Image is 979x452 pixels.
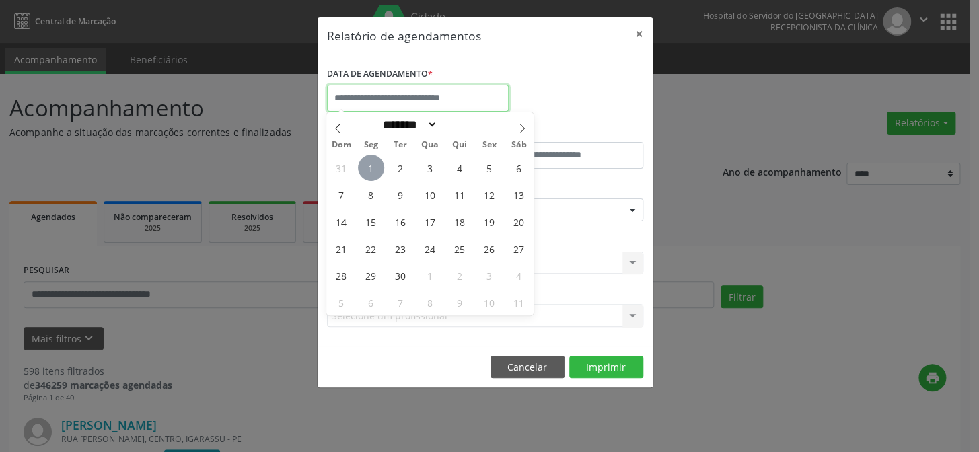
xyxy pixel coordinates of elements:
label: ATÉ [488,121,643,142]
span: Setembro 27, 2025 [505,235,532,262]
button: Imprimir [569,356,643,379]
span: Setembro 21, 2025 [328,235,355,262]
span: Setembro 29, 2025 [358,262,384,289]
span: Setembro 22, 2025 [358,235,384,262]
span: Setembro 18, 2025 [447,209,473,235]
span: Sáb [504,141,534,149]
span: Setembro 13, 2025 [505,182,532,208]
button: Cancelar [491,356,565,379]
span: Ter [386,141,415,149]
span: Outubro 11, 2025 [505,289,532,315]
span: Setembro 4, 2025 [447,155,473,181]
input: Year [437,118,482,132]
span: Setembro 28, 2025 [328,262,355,289]
span: Qua [415,141,445,149]
span: Sex [474,141,504,149]
span: Setembro 6, 2025 [505,155,532,181]
span: Dom [326,141,356,149]
span: Outubro 2, 2025 [447,262,473,289]
span: Setembro 5, 2025 [476,155,502,181]
span: Outubro 9, 2025 [447,289,473,315]
span: Setembro 10, 2025 [417,182,443,208]
span: Setembro 25, 2025 [447,235,473,262]
span: Outubro 1, 2025 [417,262,443,289]
span: Setembro 14, 2025 [328,209,355,235]
span: Outubro 10, 2025 [476,289,502,315]
span: Outubro 3, 2025 [476,262,502,289]
span: Outubro 5, 2025 [328,289,355,315]
span: Setembro 1, 2025 [358,155,384,181]
span: Setembro 16, 2025 [388,209,414,235]
span: Setembro 12, 2025 [476,182,502,208]
span: Outubro 6, 2025 [358,289,384,315]
label: DATA DE AGENDAMENTO [327,64,433,85]
span: Outubro 7, 2025 [388,289,414,315]
span: Qui [445,141,474,149]
span: Setembro 30, 2025 [388,262,414,289]
span: Setembro 15, 2025 [358,209,384,235]
span: Setembro 9, 2025 [388,182,414,208]
span: Setembro 2, 2025 [388,155,414,181]
span: Outubro 4, 2025 [505,262,532,289]
span: Agosto 31, 2025 [328,155,355,181]
span: Setembro 26, 2025 [476,235,502,262]
span: Setembro 19, 2025 [476,209,502,235]
span: Setembro 24, 2025 [417,235,443,262]
span: Setembro 3, 2025 [417,155,443,181]
span: Setembro 17, 2025 [417,209,443,235]
span: Outubro 8, 2025 [417,289,443,315]
h5: Relatório de agendamentos [327,27,481,44]
span: Setembro 20, 2025 [505,209,532,235]
select: Month [378,118,437,132]
span: Seg [356,141,386,149]
span: Setembro 11, 2025 [447,182,473,208]
span: Setembro 7, 2025 [328,182,355,208]
span: Setembro 8, 2025 [358,182,384,208]
span: Setembro 23, 2025 [388,235,414,262]
button: Close [626,17,653,50]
